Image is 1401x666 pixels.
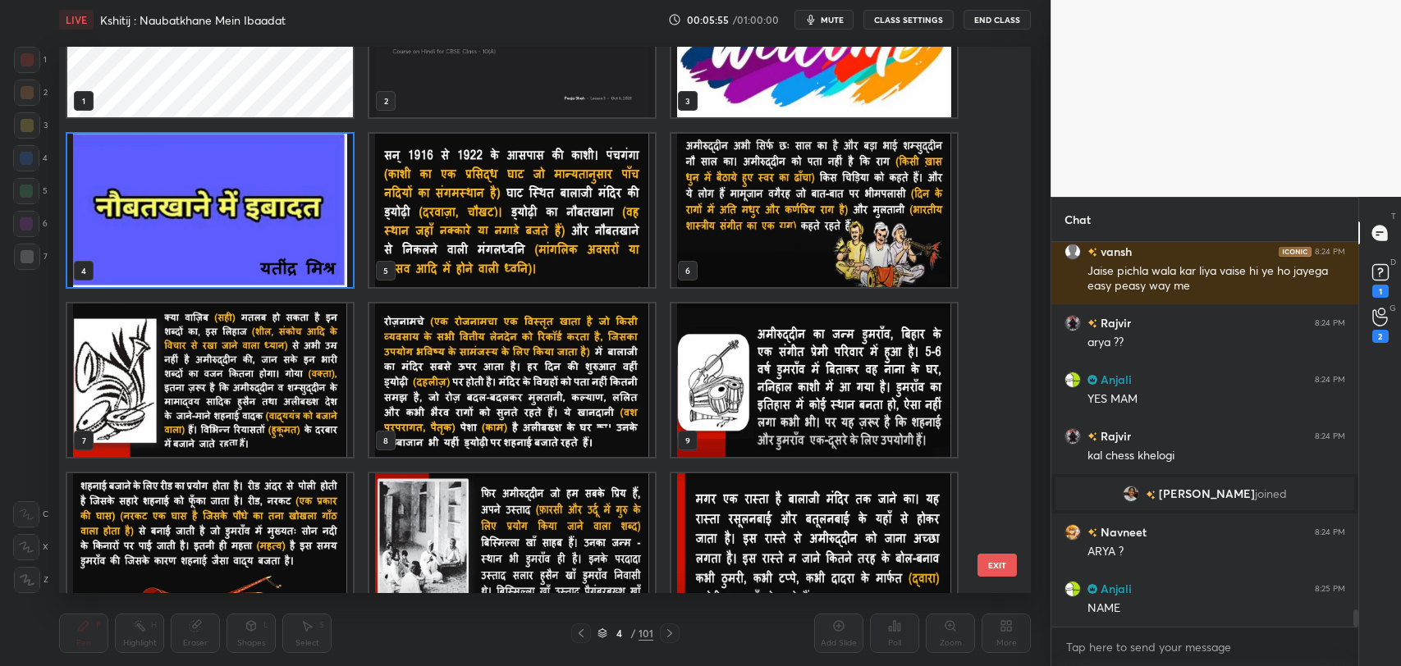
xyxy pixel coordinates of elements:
[863,10,954,30] button: CLASS SETTINGS
[14,244,48,270] div: 7
[13,534,48,560] div: X
[964,10,1031,30] button: End Class
[671,303,957,457] img: 1759762193WGAKWA.pdf
[13,178,48,204] div: 5
[67,473,353,627] img: 1759762193WGAKWA.pdf
[794,10,854,30] button: mute
[100,12,286,28] h4: Kshitij : Naubatkhane Mein Ibaadat
[1390,302,1396,314] p: G
[977,554,1017,577] button: EXIT
[1051,242,1358,627] div: grid
[1051,198,1104,241] p: Chat
[14,567,48,593] div: Z
[369,473,655,627] img: 1759762193WGAKWA.pdf
[13,501,48,527] div: C
[1372,285,1389,298] div: 1
[14,80,48,106] div: 2
[821,14,844,25] span: mute
[59,10,94,30] div: LIVE
[671,134,957,287] img: 1759762193WGAKWA.pdf
[611,628,627,638] div: 4
[630,628,635,638] div: /
[639,626,653,641] div: 101
[369,134,655,287] img: 1759762193WGAKWA.pdf
[13,145,48,171] div: 4
[1372,330,1389,343] div: 2
[1390,256,1396,268] p: D
[67,303,353,457] img: 1759762193WGAKWA.pdf
[1391,210,1396,222] p: T
[67,134,353,287] img: 1759762193WGAKWA.pdf
[13,211,48,237] div: 6
[59,47,1002,593] div: grid
[14,47,47,73] div: 1
[14,112,48,139] div: 3
[369,303,655,457] img: 1759762193WGAKWA.pdf
[671,473,957,627] img: 1759762193WGAKWA.pdf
